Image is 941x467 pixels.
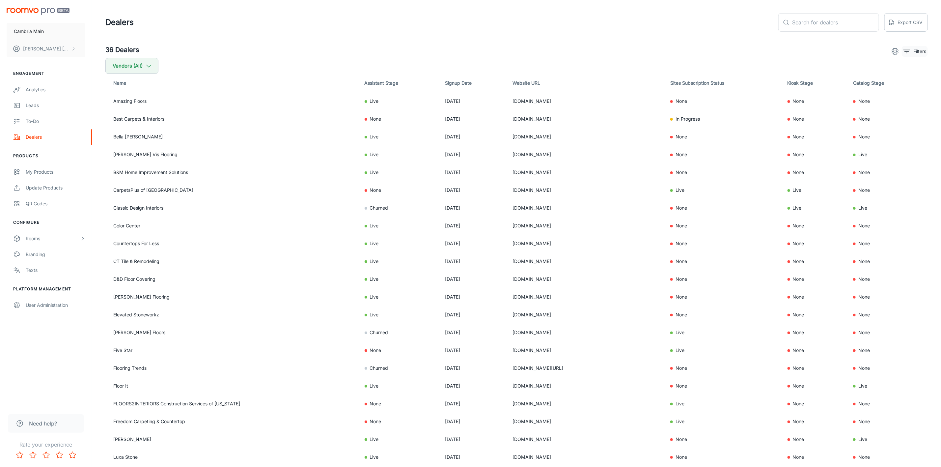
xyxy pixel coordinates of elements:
[7,8,69,15] img: Roomvo PRO Beta
[665,128,782,146] td: None
[359,448,440,466] td: Live
[848,288,928,306] td: None
[359,306,440,324] td: Live
[782,430,848,448] td: None
[26,86,85,93] div: Analytics
[782,217,848,235] td: None
[105,306,359,324] td: Elevated Stoneworkz
[507,181,665,199] td: [DOMAIN_NAME]
[665,359,782,377] td: None
[665,92,782,110] td: None
[884,13,928,32] button: Export CSV
[359,74,440,92] th: Assistant Stage
[440,110,507,128] td: [DATE]
[440,395,507,413] td: [DATE]
[105,341,359,359] td: Five Star
[26,184,85,191] div: Update Products
[507,128,665,146] td: [DOMAIN_NAME]
[507,377,665,395] td: [DOMAIN_NAME]
[359,395,440,413] td: None
[665,110,782,128] td: In Progress
[29,420,57,427] span: Need help?
[665,74,782,92] th: Sites Subscription Status
[782,74,848,92] th: Kiosk Stage
[782,199,848,217] td: Live
[26,251,85,258] div: Branding
[848,252,928,270] td: None
[507,199,665,217] td: [DOMAIN_NAME]
[105,377,359,395] td: Floor It
[782,128,848,146] td: None
[848,377,928,395] td: Live
[782,163,848,181] td: None
[105,217,359,235] td: Color Center
[440,306,507,324] td: [DATE]
[507,324,665,341] td: [DOMAIN_NAME]
[665,270,782,288] td: None
[782,146,848,163] td: None
[105,92,359,110] td: Amazing Floors
[440,181,507,199] td: [DATE]
[105,324,359,341] td: [PERSON_NAME] Floors
[440,74,507,92] th: Signup Date
[105,181,359,199] td: CarpetsPlus of [GEOGRAPHIC_DATA]
[40,449,53,462] button: Rate 3 star
[26,302,85,309] div: User Administration
[792,13,879,32] input: Search for dealers
[26,133,85,141] div: Dealers
[440,430,507,448] td: [DATE]
[14,28,44,35] p: Cambria Main
[440,128,507,146] td: [DATE]
[782,270,848,288] td: None
[782,235,848,252] td: None
[665,324,782,341] td: Live
[105,270,359,288] td: D&D Floor Covering
[26,449,40,462] button: Rate 2 star
[440,252,507,270] td: [DATE]
[507,270,665,288] td: [DOMAIN_NAME]
[440,146,507,163] td: [DATE]
[440,324,507,341] td: [DATE]
[848,341,928,359] td: None
[440,163,507,181] td: [DATE]
[440,288,507,306] td: [DATE]
[848,413,928,430] td: None
[105,359,359,377] td: Flooring Trends
[913,48,926,55] p: Filters
[359,199,440,217] td: Churned
[665,448,782,466] td: None
[782,377,848,395] td: None
[782,181,848,199] td: Live
[26,235,80,242] div: Rooms
[359,430,440,448] td: Live
[507,252,665,270] td: [DOMAIN_NAME]
[359,217,440,235] td: Live
[507,448,665,466] td: [DOMAIN_NAME]
[105,74,359,92] th: Name
[507,430,665,448] td: [DOMAIN_NAME]
[848,306,928,324] td: None
[105,413,359,430] td: Freedom Carpeting & Countertop
[440,217,507,235] td: [DATE]
[848,110,928,128] td: None
[359,288,440,306] td: Live
[848,324,928,341] td: None
[848,359,928,377] td: None
[440,199,507,217] td: [DATE]
[665,377,782,395] td: None
[105,252,359,270] td: CT Tile & Remodeling
[359,92,440,110] td: Live
[105,430,359,448] td: [PERSON_NAME]
[665,252,782,270] td: None
[507,110,665,128] td: [DOMAIN_NAME]
[902,46,928,57] button: filter
[359,324,440,341] td: Churned
[105,288,359,306] td: [PERSON_NAME] Flooring
[26,102,85,109] div: Leads
[26,267,85,274] div: Texts
[848,128,928,146] td: None
[507,359,665,377] td: [DOMAIN_NAME][URL]
[23,45,69,52] p: [PERSON_NAME] [PERSON_NAME]
[13,449,26,462] button: Rate 1 star
[782,306,848,324] td: None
